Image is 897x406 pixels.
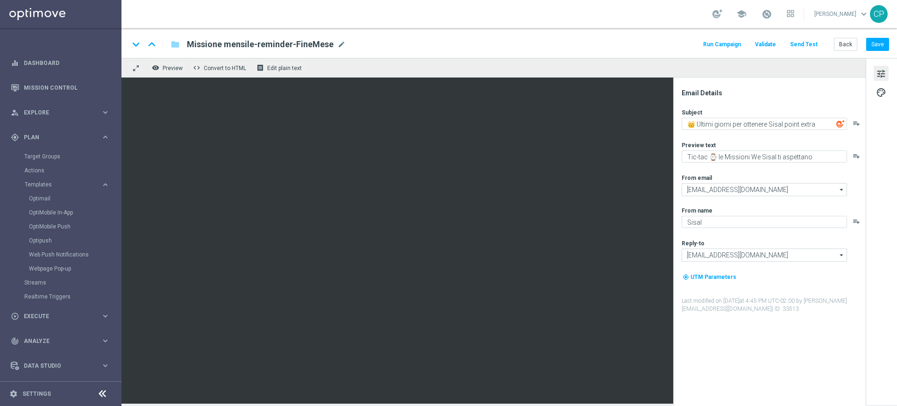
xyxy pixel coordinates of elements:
i: my_location [683,274,689,280]
span: keyboard_arrow_down [859,9,869,19]
i: keyboard_arrow_right [101,180,110,189]
button: code Convert to HTML [191,62,250,74]
label: Last modified on [DATE] at 4:45 PM UTC-02:00 by [PERSON_NAME][EMAIL_ADDRESS][DOMAIN_NAME] [682,297,865,313]
a: Mission Control [24,75,110,100]
span: mode_edit [337,40,346,49]
span: tune [876,68,886,80]
button: Send Test [789,38,819,51]
a: Streams [24,279,97,286]
label: Reply-to [682,240,705,247]
i: gps_fixed [11,133,19,142]
span: Edit plain text [267,65,302,71]
a: Optibot [24,378,98,403]
div: Email Details [682,89,865,97]
i: keyboard_arrow_right [101,108,110,117]
button: folder [170,37,181,52]
i: arrow_drop_down [837,184,847,196]
a: OptiMobile In-App [29,209,97,216]
div: OptiMobile In-App [29,206,121,220]
div: Web Push Notifications [29,248,121,262]
a: OptiMobile Push [29,223,97,230]
div: OptiMobile Push [29,220,121,234]
div: Optipush [29,234,121,248]
button: Validate [754,38,777,51]
i: folder [171,39,180,50]
span: school [736,9,747,19]
label: Preview text [682,142,716,149]
i: keyboard_arrow_down [129,37,143,51]
span: Missione mensile-reminder-FineMese [187,39,334,50]
span: Validate [755,41,776,48]
label: Subject [682,109,702,116]
i: remove_red_eye [152,64,159,71]
span: | ID: 33513 [772,306,799,312]
span: Preview [163,65,183,71]
span: UTM Parameters [691,274,736,280]
span: code [193,64,200,71]
input: Select [682,249,847,262]
i: track_changes [11,337,19,345]
div: Data Studio [11,362,101,370]
label: From email [682,174,712,182]
i: play_circle_outline [11,312,19,321]
div: Templates [25,182,101,187]
button: Templates keyboard_arrow_right [24,181,110,188]
div: Realtime Triggers [24,290,121,304]
i: keyboard_arrow_right [101,133,110,142]
a: Target Groups [24,153,97,160]
img: optiGenie.svg [836,120,845,128]
button: palette [874,85,889,100]
div: play_circle_outline Execute keyboard_arrow_right [10,313,110,320]
div: Dashboard [11,50,110,75]
button: remove_red_eye Preview [149,62,187,74]
span: Convert to HTML [204,65,246,71]
div: track_changes Analyze keyboard_arrow_right [10,337,110,345]
div: Explore [11,108,101,117]
i: equalizer [11,59,19,67]
button: equalizer Dashboard [10,59,110,67]
i: keyboard_arrow_up [145,37,159,51]
button: Back [834,38,857,51]
div: gps_fixed Plan keyboard_arrow_right [10,134,110,141]
div: Mission Control [11,75,110,100]
a: [PERSON_NAME]keyboard_arrow_down [813,7,870,21]
span: Data Studio [24,363,101,369]
button: Data Studio keyboard_arrow_right [10,362,110,370]
button: receipt Edit plain text [254,62,306,74]
span: Templates [25,182,92,187]
i: receipt [256,64,264,71]
span: Explore [24,110,101,115]
i: keyboard_arrow_right [101,312,110,321]
div: CP [870,5,888,23]
a: Dashboard [24,50,110,75]
div: Analyze [11,337,101,345]
button: my_location UTM Parameters [682,272,737,282]
a: Webpage Pop-up [29,265,97,272]
div: Execute [11,312,101,321]
i: keyboard_arrow_right [101,361,110,370]
i: playlist_add [853,218,860,225]
button: playlist_add [853,152,860,160]
span: Plan [24,135,101,140]
a: Settings [22,391,51,397]
i: settings [9,390,18,398]
button: playlist_add [853,120,860,127]
div: Actions [24,164,121,178]
i: keyboard_arrow_right [101,336,110,345]
button: Mission Control [10,84,110,92]
a: Actions [24,167,97,174]
div: Plan [11,133,101,142]
i: person_search [11,108,19,117]
div: Optimail [29,192,121,206]
label: From name [682,207,712,214]
button: tune [874,66,889,81]
button: person_search Explore keyboard_arrow_right [10,109,110,116]
span: Execute [24,313,101,319]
